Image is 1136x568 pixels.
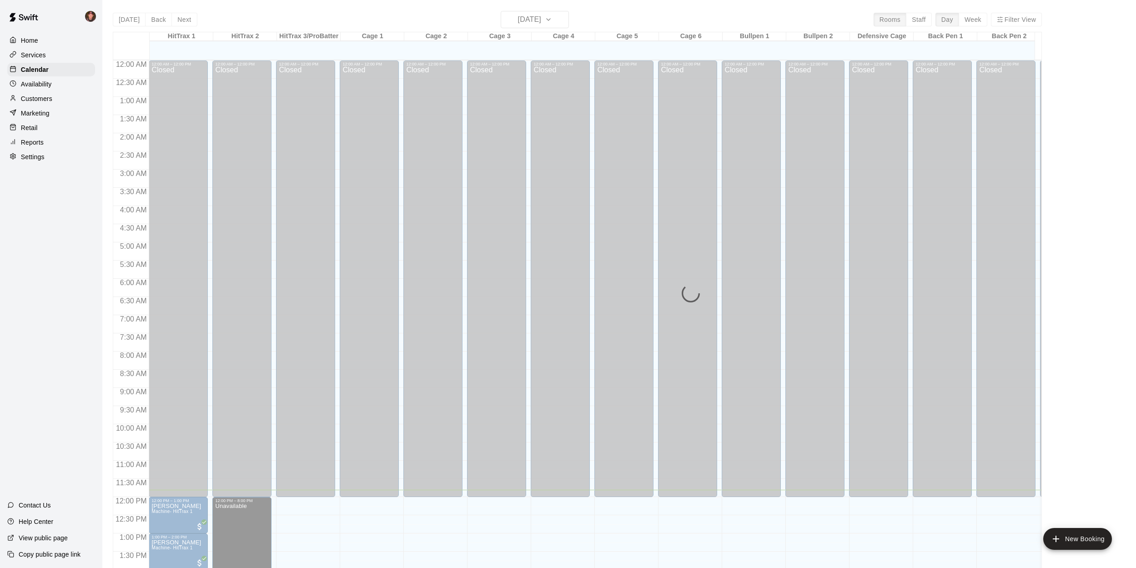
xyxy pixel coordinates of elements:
[118,297,149,305] span: 6:30 AM
[150,32,213,41] div: HitTrax 1
[979,62,1033,66] div: 12:00 AM – 12:00 PM
[594,60,653,497] div: 12:00 AM – 12:00 PM: Closed
[915,62,969,66] div: 12:00 AM – 12:00 PM
[849,60,908,497] div: 12:00 AM – 12:00 PM: Closed
[661,66,714,500] div: Closed
[118,242,149,250] span: 5:00 AM
[215,498,269,503] div: 12:00 PM – 8:00 PM
[114,442,149,450] span: 10:30 AM
[595,32,659,41] div: Cage 5
[7,136,95,149] a: Reports
[342,66,396,500] div: Closed
[118,97,149,105] span: 1:00 AM
[659,32,723,41] div: Cage 6
[470,62,523,66] div: 12:00 AM – 12:00 PM
[114,60,149,68] span: 12:00 AM
[149,60,208,497] div: 12:00 AM – 12:00 PM: Closed
[913,60,972,497] div: 12:00 AM – 12:00 PM: Closed
[722,60,781,497] div: 12:00 AM – 12:00 PM: Closed
[658,60,717,497] div: 12:00 AM – 12:00 PM: Closed
[7,77,95,91] a: Availability
[19,550,80,559] p: Copy public page link
[7,106,95,120] a: Marketing
[21,94,52,103] p: Customers
[661,62,714,66] div: 12:00 AM – 12:00 PM
[118,352,149,359] span: 8:00 AM
[114,461,149,468] span: 11:00 AM
[279,62,332,66] div: 12:00 AM – 12:00 PM
[21,65,49,74] p: Calendar
[118,151,149,159] span: 2:30 AM
[113,497,149,505] span: 12:00 PM
[279,66,332,500] div: Closed
[118,206,149,214] span: 4:00 AM
[113,515,149,523] span: 12:30 PM
[532,32,595,41] div: Cage 4
[151,498,205,503] div: 12:00 PM – 1:00 PM
[114,479,149,487] span: 11:30 AM
[852,62,905,66] div: 12:00 AM – 12:00 PM
[114,79,149,86] span: 12:30 AM
[7,48,95,62] a: Services
[195,522,204,531] span: All customers have paid
[785,60,844,497] div: 12:00 AM – 12:00 PM: Closed
[118,170,149,177] span: 3:00 AM
[151,509,192,514] span: Machine- HitTrax 1
[85,11,96,22] img: Mike Skogen
[151,66,205,500] div: Closed
[7,150,95,164] a: Settings
[151,545,192,550] span: Machine- HitTrax 1
[277,32,341,41] div: HitTrax 3/ProBatter
[1043,528,1112,550] button: add
[213,32,277,41] div: HitTrax 2
[118,406,149,414] span: 9:30 AM
[597,66,651,500] div: Closed
[724,66,778,500] div: Closed
[118,133,149,141] span: 2:00 AM
[19,501,51,510] p: Contact Us
[117,552,149,559] span: 1:30 PM
[151,62,205,66] div: 12:00 AM – 12:00 PM
[724,62,778,66] div: 12:00 AM – 12:00 PM
[215,62,269,66] div: 12:00 AM – 12:00 PM
[340,60,399,497] div: 12:00 AM – 12:00 PM: Closed
[788,62,842,66] div: 12:00 AM – 12:00 PM
[149,497,208,533] div: 12:00 PM – 1:00 PM: Rebecca Jund
[406,66,460,500] div: Closed
[21,50,46,60] p: Services
[118,333,149,341] span: 7:30 AM
[470,66,523,500] div: Closed
[786,32,850,41] div: Bullpen 2
[19,517,53,526] p: Help Center
[21,123,38,132] p: Retail
[597,62,651,66] div: 12:00 AM – 12:00 PM
[976,60,1035,497] div: 12:00 AM – 12:00 PM: Closed
[21,109,50,118] p: Marketing
[117,533,149,541] span: 1:00 PM
[118,261,149,268] span: 5:30 AM
[788,66,842,500] div: Closed
[852,66,905,500] div: Closed
[21,138,44,147] p: Reports
[7,63,95,76] a: Calendar
[342,62,396,66] div: 12:00 AM – 12:00 PM
[403,60,462,497] div: 12:00 AM – 12:00 PM: Closed
[118,388,149,396] span: 9:00 AM
[212,60,271,497] div: 12:00 AM – 12:00 PM: Closed
[404,32,468,41] div: Cage 2
[977,32,1041,41] div: Back Pen 2
[1040,60,1099,497] div: 12:00 AM – 12:00 PM: Closed
[118,370,149,377] span: 8:30 AM
[215,66,269,500] div: Closed
[7,121,95,135] a: Retail
[914,32,977,41] div: Back Pen 1
[341,32,404,41] div: Cage 1
[7,92,95,106] a: Customers
[118,188,149,196] span: 3:30 AM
